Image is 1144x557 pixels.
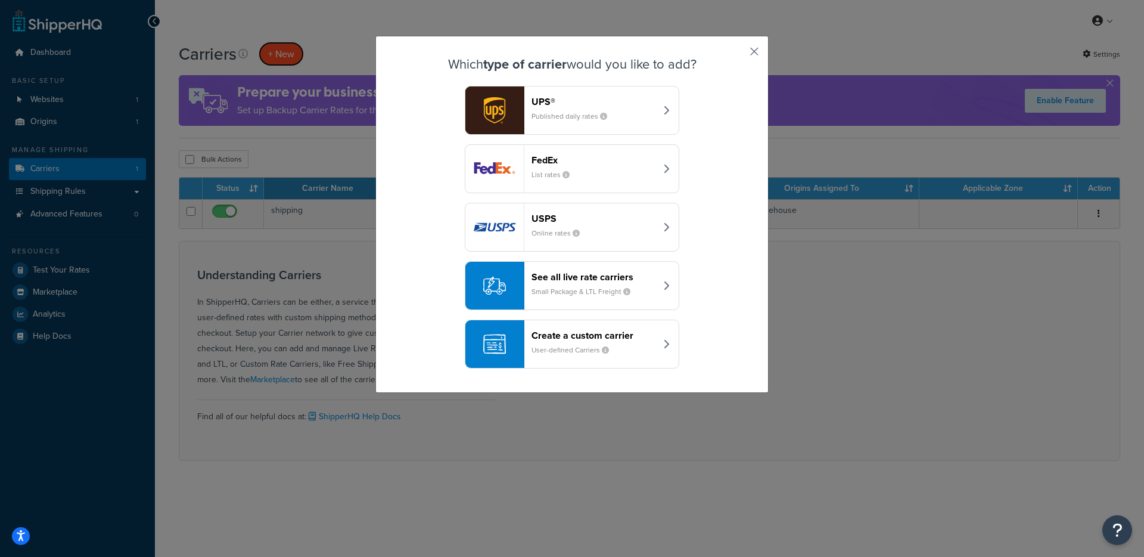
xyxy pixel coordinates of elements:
[531,286,640,297] small: Small Package & LTL Freight
[531,271,656,283] header: See all live rate carriers
[531,330,656,341] header: Create a custom carrier
[465,261,679,310] button: See all live rate carriersSmall Package & LTL Freight
[531,96,656,107] header: UPS®
[531,213,656,224] header: USPS
[1102,515,1132,545] button: Open Resource Center
[465,203,524,251] img: usps logo
[531,154,656,166] header: FedEx
[465,86,679,135] button: ups logoUPS®Published daily rates
[465,145,524,193] img: fedEx logo
[531,111,617,122] small: Published daily rates
[531,169,579,180] small: List rates
[531,345,618,355] small: User-defined Carriers
[465,203,679,252] button: usps logoUSPSOnline rates
[483,54,567,74] strong: type of carrier
[406,57,738,72] h3: Which would you like to add?
[465,144,679,193] button: fedEx logoFedExList rates
[483,274,506,297] img: icon-carrier-liverate-becf4550.svg
[465,320,679,369] button: Create a custom carrierUser-defined Carriers
[531,228,589,239] small: Online rates
[465,86,524,134] img: ups logo
[483,333,506,355] img: icon-carrier-custom-c93b8a24.svg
